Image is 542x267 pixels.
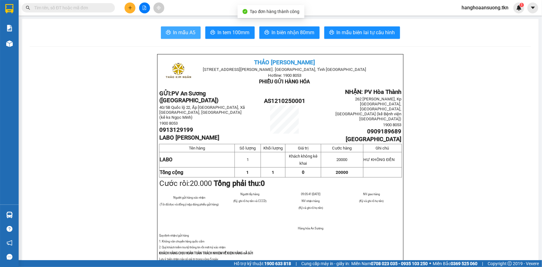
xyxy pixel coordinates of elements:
[332,146,352,150] span: Cước hàng
[298,146,308,150] span: Giá trị
[451,261,477,266] strong: 0369 525 060
[336,170,348,175] span: 20000
[337,29,395,36] span: In mẫu biên lai tự cấu hình
[364,157,395,162] span: HƯ KHÔNG ĐỀN
[125,2,135,13] button: plus
[159,121,178,126] span: 1900 8053
[159,251,253,255] strong: KHÁCH HÀNG CHỊU HOÀN TOÀN TRÁCH NHIỆM VỀ KIỆN HÀNG ĐÃ GỬI
[7,226,12,232] span: question-circle
[7,240,12,246] span: notification
[508,261,512,266] span: copyright
[482,260,483,267] span: |
[189,146,205,150] span: Tên hàng
[218,29,250,36] span: In tem 100mm
[166,30,171,36] span: printer
[371,261,428,266] strong: 0708 023 035 - 0935 103 250
[301,192,320,196] span: 09:05:41 [DATE]
[159,240,205,243] span: 1. Không vân chuyển hàng quốc cấm
[302,170,304,175] span: 0
[5,4,13,13] img: logo-vxr
[239,146,256,150] span: Số lượng
[159,127,194,133] span: 0913129199
[272,170,274,175] span: 1
[173,29,196,36] span: In mẫu A5
[272,29,315,36] span: In biên nhận 80mm
[160,203,219,206] span: (Tôi đã đọc và đồng ý nộp đúng phiếu gửi hàng)
[268,73,301,78] span: Hotline: 1900 8053
[159,246,226,249] span: 2. Quý khách kiểm tra kỹ thông tin rồi mới ký xác nhận
[246,170,249,175] span: 1
[264,261,291,266] strong: 1900 633 818
[367,128,402,135] span: 0909189689
[324,26,400,39] button: printerIn mẫu biên lai tự cấu hình
[301,260,350,267] span: Cung cấp máy in - giấy in:
[429,262,431,265] span: ⚪️
[173,196,205,199] span: Người gửi hàng xác nhận
[259,26,320,39] button: printerIn biên nhận 80mm
[34,4,107,11] input: Tìm tên, số ĐT hoặc mã đơn
[351,260,428,267] span: Miền Nam
[337,157,348,162] span: 20000
[159,90,219,104] strong: GỬI:
[240,192,259,196] span: Người lấy hàng
[7,254,12,260] span: message
[247,157,249,162] span: 1
[263,146,283,150] span: Khối lượng
[205,26,255,39] button: printerIn tem 100mm
[159,105,245,120] span: 40/5B Quốc lộ 22, Ấp [GEOGRAPHIC_DATA], Xã [GEOGRAPHIC_DATA], [GEOGRAPHIC_DATA] (kế ks Ngọc Minh)
[161,26,201,39] button: printerIn mẫu A5
[157,6,161,10] span: aim
[214,179,265,188] strong: Tổng phải thu:
[190,179,212,188] span: 20.000
[250,9,300,14] span: Tạo đơn hàng thành công
[159,234,189,237] span: Quy định nhận/gửi hàng
[336,97,402,121] span: 262 [PERSON_NAME], Kp [GEOGRAPHIC_DATA], [GEOGRAPHIC_DATA], [GEOGRAPHIC_DATA] (kế Bệnh viện [GEOG...
[346,136,402,143] span: [GEOGRAPHIC_DATA]
[233,199,266,203] span: (Ký, ghi rõ họ tên và CCCD)
[296,260,297,267] span: |
[376,146,389,150] span: Ghi chú
[298,227,323,230] span: Hàng hóa An Sương
[259,79,310,85] span: PHIẾU GỬI HÀNG HÓA
[530,5,536,11] span: caret-down
[6,40,13,47] img: warehouse-icon
[329,30,334,36] span: printer
[160,157,172,163] span: LABO
[289,154,317,166] span: Khách không kê khai
[261,179,265,188] span: 0
[6,25,13,31] img: solution-icon
[159,257,218,261] span: Lưu ý: biên nhận này có giá trị trong vòng 5 ngày
[234,260,291,267] span: Hỗ trợ kỹ thuật:
[26,6,30,10] span: search
[359,199,384,203] span: (Ký và ghi rõ họ tên)
[159,90,219,104] span: PV An Sương ([GEOGRAPHIC_DATA])
[254,59,315,66] span: THẢO [PERSON_NAME]
[527,2,538,13] button: caret-down
[153,2,164,13] button: aim
[6,212,13,218] img: warehouse-icon
[203,67,367,72] span: [STREET_ADDRESS][PERSON_NAME]. [GEOGRAPHIC_DATA], Tỉnh [GEOGRAPHIC_DATA]
[142,6,147,10] span: file-add
[264,98,305,104] span: AS1210250001
[159,179,265,188] span: Cước rồi:
[163,56,194,87] img: logo
[298,206,323,209] span: (Ký và ghi rõ họ tên)
[139,2,150,13] button: file-add
[433,260,477,267] span: Miền Bắc
[457,4,513,12] span: hanghoaansuong.tkn
[160,169,183,175] strong: Tổng cộng
[302,199,320,203] span: NV nhận hàng
[128,6,132,10] span: plus
[345,89,402,95] span: NHẬN: PV Hòa Thành
[159,134,220,141] span: LABO [PERSON_NAME]
[264,30,269,36] span: printer
[516,5,522,11] img: icon-new-feature
[521,3,523,7] span: 1
[210,30,215,36] span: printer
[363,192,380,196] span: NV giao hàng
[520,3,524,7] sup: 1
[243,9,248,14] span: check-circle
[383,122,402,127] span: 1900 8053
